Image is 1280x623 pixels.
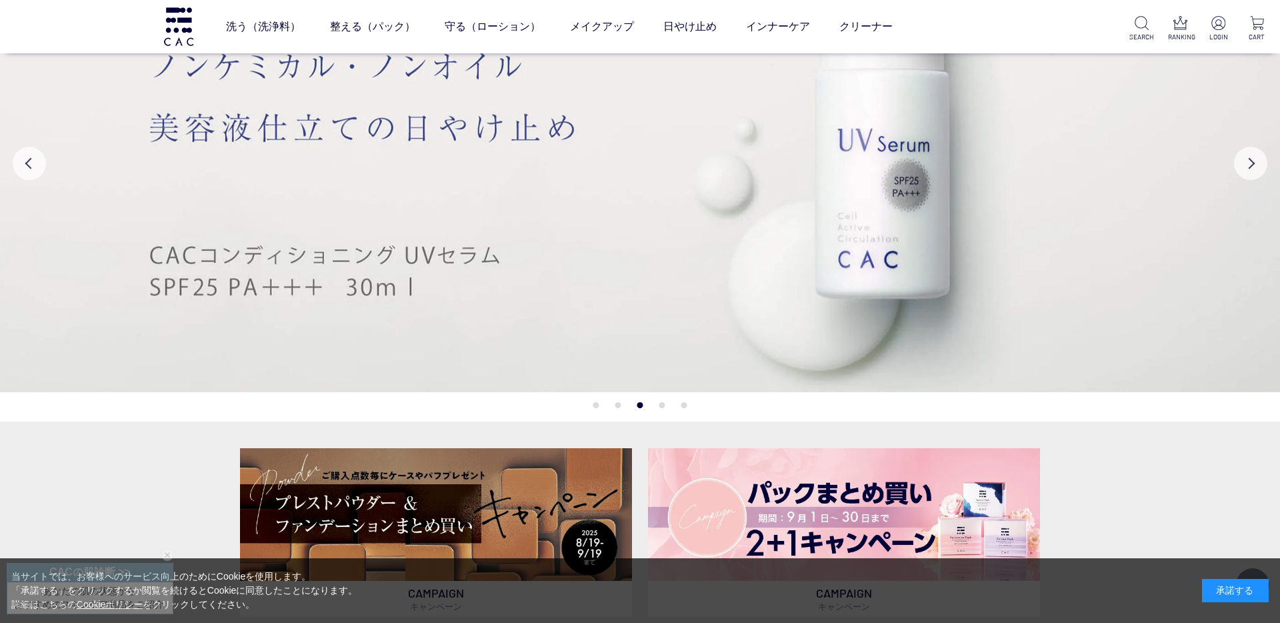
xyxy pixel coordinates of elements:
[1206,16,1231,42] a: LOGIN
[746,8,810,45] a: インナーケア
[570,8,634,45] a: メイクアップ
[330,8,415,45] a: 整える（パック）
[445,8,541,45] a: 守る（ローション）
[1168,16,1193,42] a: RANKING
[681,402,687,408] button: 5 of 5
[13,147,46,180] button: Previous
[637,402,643,408] button: 3 of 5
[839,8,893,45] a: クリーナー
[240,448,632,617] a: ベースメイクキャンペーン ベースメイクキャンペーン CAMPAIGNキャンペーン
[663,8,717,45] a: 日やけ止め
[1245,16,1269,42] a: CART
[1129,32,1154,42] p: SEARCH
[593,402,599,408] button: 1 of 5
[1168,32,1193,42] p: RANKING
[1206,32,1231,42] p: LOGIN
[226,8,301,45] a: 洗う（洗浄料）
[648,448,1040,617] a: パックキャンペーン2+1 パックキャンペーン2+1 CAMPAIGNキャンペーン
[240,448,632,581] img: ベースメイクキャンペーン
[1129,16,1154,42] a: SEARCH
[11,570,358,612] div: 当サイトでは、お客様へのサービス向上のためにCookieを使用します。 「承諾する」をクリックするか閲覧を続けるとCookieに同意したことになります。 詳細はこちらの をクリックしてください。
[615,402,621,408] button: 2 of 5
[659,402,665,408] button: 4 of 5
[1202,579,1269,602] div: 承諾する
[162,7,195,45] img: logo
[1245,32,1269,42] p: CART
[1234,147,1267,180] button: Next
[648,448,1040,581] img: パックキャンペーン2+1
